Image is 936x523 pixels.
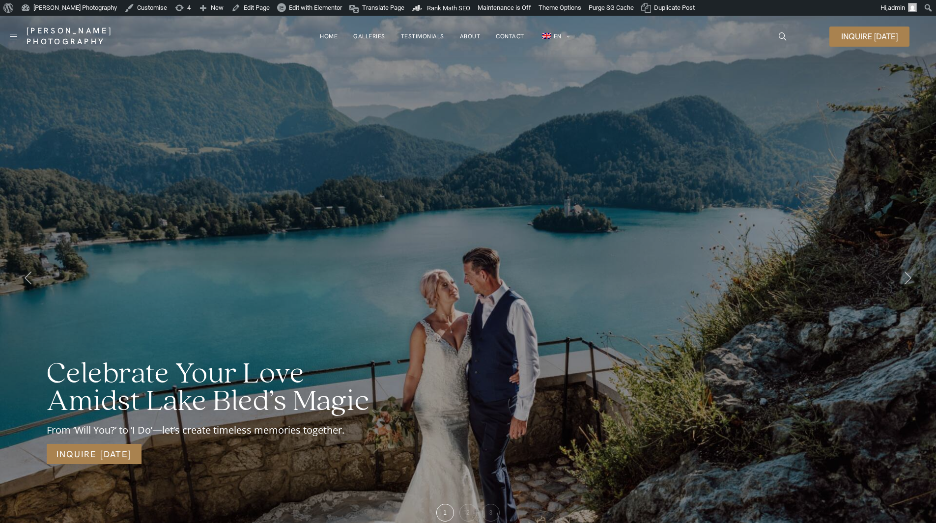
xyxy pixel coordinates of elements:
[496,27,524,46] a: Contact
[443,509,447,516] span: 1
[47,423,402,437] div: From ‘Will You?’ to ‘I Do’—let’s create timeless memories together.
[489,509,492,516] span: 3
[888,4,905,11] span: admin
[47,444,142,464] a: Inquire [DATE]
[320,27,338,46] a: Home
[427,4,470,12] span: Rank Math SEO
[27,26,185,47] a: [PERSON_NAME] Photography
[542,33,551,39] img: EN
[540,27,570,47] a: en_GBEN
[466,509,470,516] span: 2
[353,27,385,46] a: Galleries
[774,28,792,45] a: icon-magnifying-glass34
[460,27,481,46] a: About
[401,27,444,46] a: Testimonials
[554,32,562,40] span: EN
[47,361,402,416] h2: Celebrate Your Love Amidst Lake Bled’s Magic
[841,32,898,41] span: Inquire [DATE]
[829,27,909,47] a: Inquire [DATE]
[289,4,342,11] span: Edit with Elementor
